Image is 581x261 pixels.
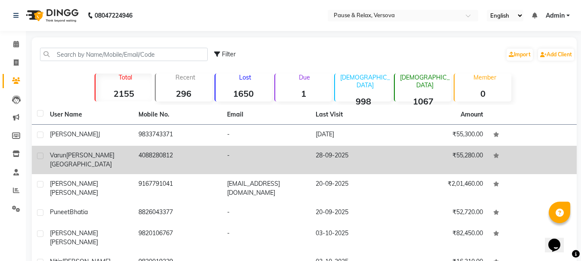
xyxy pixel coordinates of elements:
[395,96,451,107] strong: 1067
[310,105,399,125] th: Last Visit
[133,203,222,224] td: 8826043377
[133,146,222,174] td: 4088280812
[159,74,212,81] p: Recent
[219,74,272,81] p: Lost
[50,130,98,138] span: [PERSON_NAME]
[310,125,399,146] td: [DATE]
[22,3,81,28] img: logo
[156,88,212,99] strong: 296
[50,151,114,168] span: [PERSON_NAME] [GEOGRAPHIC_DATA]
[99,74,152,81] p: Total
[98,130,100,138] span: J
[400,224,488,252] td: ₹82,450.00
[95,3,132,28] b: 08047224946
[338,74,391,89] p: [DEMOGRAPHIC_DATA]
[546,11,565,20] span: Admin
[222,174,310,203] td: [EMAIL_ADDRESS][DOMAIN_NAME]
[50,229,98,237] span: [PERSON_NAME]
[133,174,222,203] td: 9167791041
[50,238,98,246] span: [PERSON_NAME]
[222,105,310,125] th: Email
[310,174,399,203] td: 20-09-2025
[400,146,488,174] td: ₹55,280.00
[133,125,222,146] td: 9833743371
[50,151,66,159] span: Varun
[458,74,511,81] p: Member
[400,174,488,203] td: ₹2,01,460.00
[545,227,572,252] iframe: chat widget
[335,96,391,107] strong: 998
[50,208,70,216] span: Puneet
[40,48,208,61] input: Search by Name/Mobile/Email/Code
[277,74,332,81] p: Due
[222,203,310,224] td: -
[45,105,133,125] th: User Name
[222,146,310,174] td: -
[310,203,399,224] td: 20-09-2025
[222,50,236,58] span: Filter
[95,88,152,99] strong: 2155
[133,105,222,125] th: Mobile No.
[398,74,451,89] p: [DEMOGRAPHIC_DATA]
[455,88,511,99] strong: 0
[133,224,222,252] td: 9820106767
[400,125,488,146] td: ₹55,300.00
[215,88,272,99] strong: 1650
[455,105,488,124] th: Amount
[275,88,332,99] strong: 1
[507,49,533,61] a: Import
[50,189,98,197] span: [PERSON_NAME]
[70,208,88,216] span: Bhatia
[310,224,399,252] td: 03-10-2025
[538,49,574,61] a: Add Client
[222,125,310,146] td: -
[50,180,98,187] span: [PERSON_NAME]
[310,146,399,174] td: 28-09-2025
[400,203,488,224] td: ₹52,720.00
[222,224,310,252] td: -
